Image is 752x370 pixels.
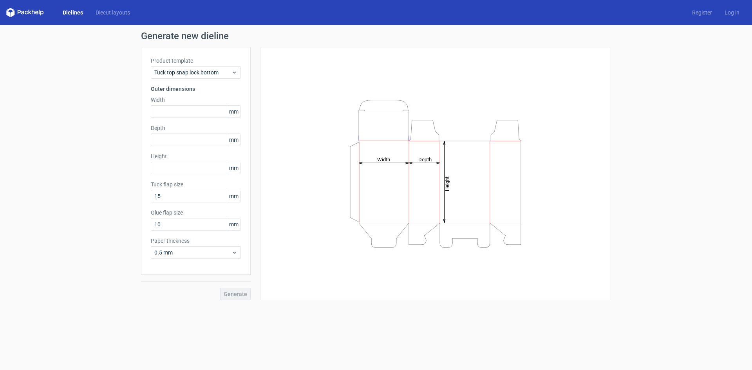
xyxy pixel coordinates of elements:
span: mm [227,106,240,117]
span: mm [227,218,240,230]
label: Width [151,96,241,104]
label: Tuck flap size [151,180,241,188]
label: Height [151,152,241,160]
tspan: Width [377,156,390,162]
span: mm [227,162,240,174]
span: mm [227,190,240,202]
tspan: Height [444,176,450,191]
label: Paper thickness [151,237,241,245]
a: Diecut layouts [89,9,136,16]
a: Dielines [56,9,89,16]
tspan: Depth [418,156,432,162]
span: mm [227,134,240,146]
a: Register [686,9,718,16]
label: Product template [151,57,241,65]
span: 0.5 mm [154,249,231,256]
span: Tuck top snap lock bottom [154,69,231,76]
a: Log in [718,9,746,16]
h1: Generate new dieline [141,31,611,41]
label: Glue flap size [151,209,241,217]
label: Depth [151,124,241,132]
h3: Outer dimensions [151,85,241,93]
